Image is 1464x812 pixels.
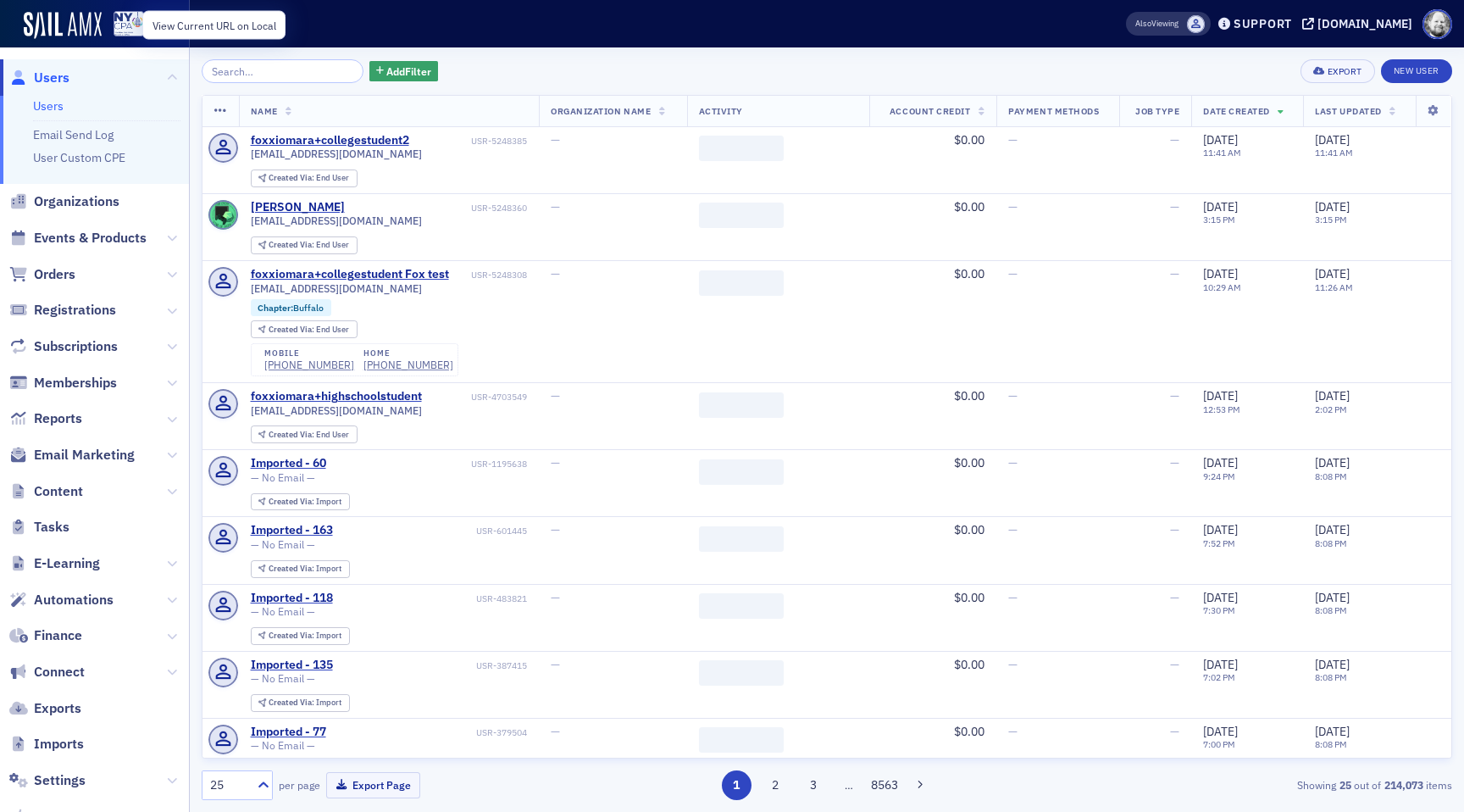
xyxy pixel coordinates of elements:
[1170,455,1179,470] span: —
[1008,266,1018,281] span: —
[251,200,345,215] div: [PERSON_NAME]
[1234,16,1292,31] div: Support
[1315,214,1347,225] time: 3:15 PM
[1315,590,1350,605] span: [DATE]
[760,770,790,800] button: 2
[9,337,118,356] a: Subscriptions
[954,455,984,470] span: $0.00
[1317,16,1412,31] div: [DOMAIN_NAME]
[1315,199,1350,214] span: [DATE]
[1170,590,1179,605] span: —
[1203,147,1241,159] time: 11:41 AM
[551,105,651,117] span: Organization Name
[335,526,527,537] div: USR-601445
[269,174,349,183] div: End User
[34,771,86,790] span: Settings
[551,522,560,537] span: —
[269,565,341,574] div: Import
[551,132,560,147] span: —
[34,69,69,87] span: Users
[269,563,316,574] span: Created Via :
[9,771,86,790] a: Settings
[363,348,453,359] div: home
[954,266,984,281] span: $0.00
[9,699,81,718] a: Exports
[251,456,326,471] div: Imported - 60
[34,337,118,356] span: Subscriptions
[1008,657,1018,672] span: —
[34,626,82,645] span: Finance
[1302,18,1418,30] button: [DOMAIN_NAME]
[363,359,453,371] a: [PHONE_NUMBER]
[1135,18,1151,29] div: Also
[1381,59,1452,83] a: New User
[251,425,358,443] div: Created Via: End User
[1008,724,1018,739] span: —
[329,459,527,470] div: USR-1195638
[251,672,315,685] span: — No Email —
[102,11,144,40] a: View Homepage
[9,409,82,428] a: Reports
[954,724,984,739] span: $0.00
[551,388,560,403] span: —
[269,325,349,335] div: End User
[1203,388,1238,403] span: [DATE]
[1170,657,1179,672] span: —
[251,694,350,712] div: Created Via: Import
[890,105,970,117] span: Account Credit
[1203,724,1238,739] span: [DATE]
[326,772,420,798] button: Export Page
[1008,388,1018,403] span: —
[251,523,333,538] a: Imported - 163
[1315,281,1353,293] time: 11:26 AM
[251,236,358,254] div: Created Via: End User
[34,699,81,718] span: Exports
[251,267,449,282] a: foxxiomara+collegestudent Fox test
[954,522,984,537] span: $0.00
[837,777,861,793] span: …
[954,590,984,605] span: $0.00
[1008,455,1018,470] span: —
[9,229,147,247] a: Events & Products
[1328,67,1362,76] div: Export
[264,359,354,371] div: [PHONE_NUMBER]
[1203,657,1238,672] span: [DATE]
[424,392,527,403] div: USR-4703549
[34,409,82,428] span: Reports
[9,374,117,392] a: Memberships
[1203,522,1238,537] span: [DATE]
[954,199,984,214] span: $0.00
[1203,266,1238,281] span: [DATE]
[1135,105,1179,117] span: Job Type
[264,348,354,359] div: mobile
[114,11,144,37] img: SailAMX
[142,11,286,40] div: View Current URL on Local
[251,147,422,160] span: [EMAIL_ADDRESS][DOMAIN_NAME]
[1315,671,1347,683] time: 8:08 PM
[9,518,69,537] a: Tasks
[251,133,409,148] a: foxxiomara+collegestudent2
[1315,724,1350,739] span: [DATE]
[9,626,82,645] a: Finance
[722,770,751,800] button: 1
[251,214,422,227] span: [EMAIL_ADDRESS][DOMAIN_NAME]
[1187,15,1205,33] span: Hevzi Abdullahu
[24,12,102,39] img: SailAMX
[9,735,84,754] a: Imports
[699,459,784,485] span: ‌
[1203,403,1240,415] time: 12:53 PM
[551,266,560,281] span: —
[347,203,527,214] div: USR-5248360
[551,724,560,739] span: —
[1315,657,1350,672] span: [DATE]
[9,265,75,284] a: Orders
[335,593,527,604] div: USR-483821
[1135,18,1178,30] span: Viewing
[1203,199,1238,214] span: [DATE]
[33,98,64,114] a: Users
